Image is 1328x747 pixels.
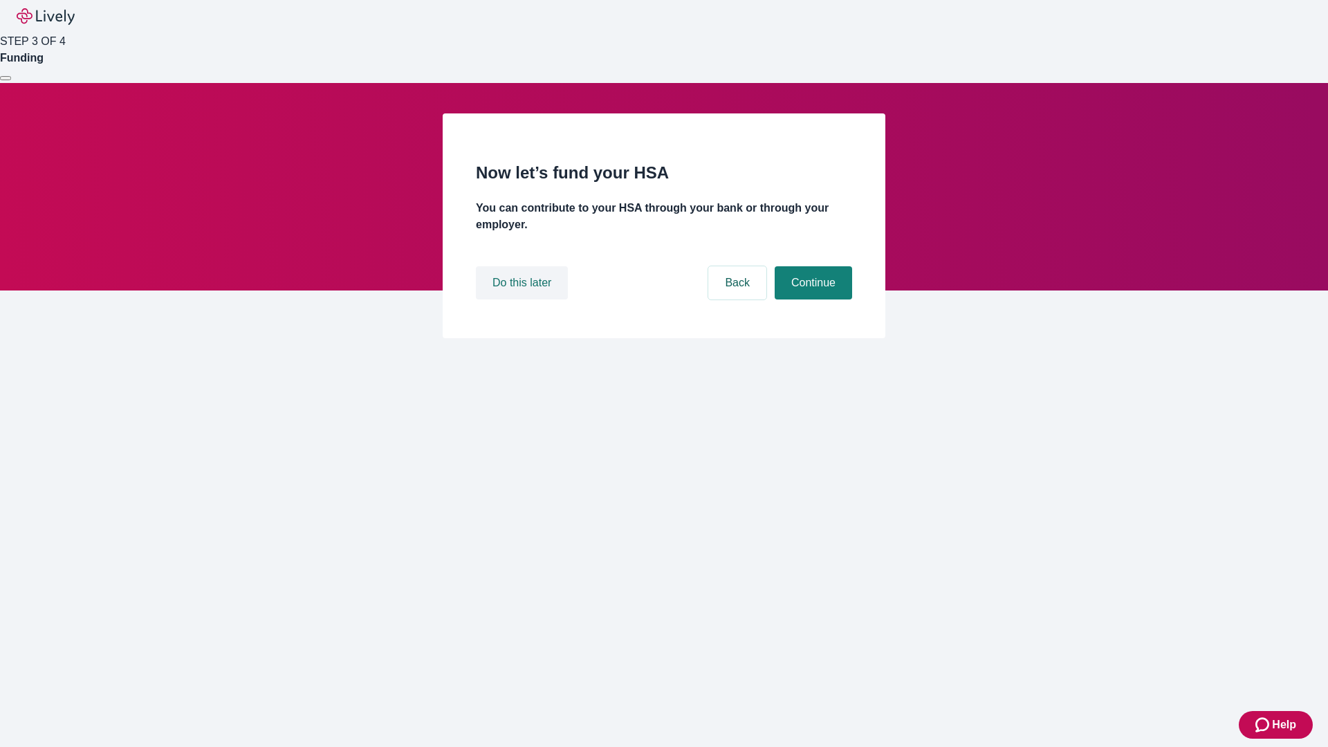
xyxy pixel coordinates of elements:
[708,266,766,299] button: Back
[1255,717,1272,733] svg: Zendesk support icon
[1272,717,1296,733] span: Help
[476,200,852,233] h4: You can contribute to your HSA through your bank or through your employer.
[775,266,852,299] button: Continue
[476,160,852,185] h2: Now let’s fund your HSA
[17,8,75,25] img: Lively
[476,266,568,299] button: Do this later
[1239,711,1313,739] button: Zendesk support iconHelp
